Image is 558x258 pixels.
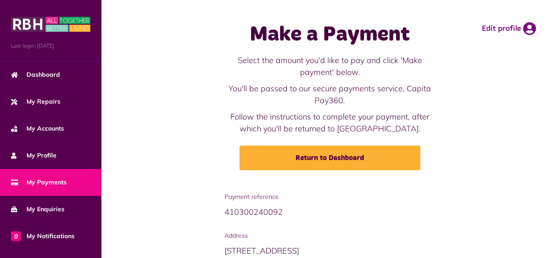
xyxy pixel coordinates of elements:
span: My Enquiries [11,205,64,214]
span: 0 [11,231,21,241]
p: Select the amount you'd like to pay and click 'Make payment' below. [225,54,435,78]
span: Address [225,231,435,240]
h1: Make a Payment [225,22,435,48]
span: [STREET_ADDRESS] [225,246,299,256]
span: My Accounts [11,124,64,133]
p: Follow the instructions to complete your payment, after which you'll be returned to [GEOGRAPHIC_D... [225,111,435,135]
span: Payment reference [225,192,435,202]
a: Return to Dashboard [240,146,420,170]
span: My Payments [11,178,67,187]
span: Last login: [DATE] [11,42,90,50]
span: My Profile [11,151,56,160]
a: Edit profile [482,22,536,35]
span: My Repairs [11,97,60,106]
p: You'll be passed to our secure payments service, Capita Pay360. [225,82,435,106]
img: MyRBH [11,15,90,33]
span: My Notifications [11,232,75,241]
span: Dashboard [11,70,60,79]
span: 410300240092 [225,207,283,217]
